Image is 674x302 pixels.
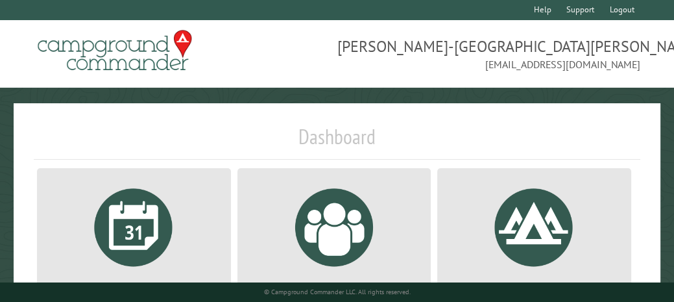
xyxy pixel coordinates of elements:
span: [PERSON_NAME]-[GEOGRAPHIC_DATA][PERSON_NAME] [EMAIL_ADDRESS][DOMAIN_NAME] [337,36,641,72]
a: View and edit your campsite data [453,179,616,301]
img: Campground Commander [34,25,196,76]
h1: Dashboard [34,124,640,160]
small: © Campground Commander LLC. All rights reserved. [264,288,411,296]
